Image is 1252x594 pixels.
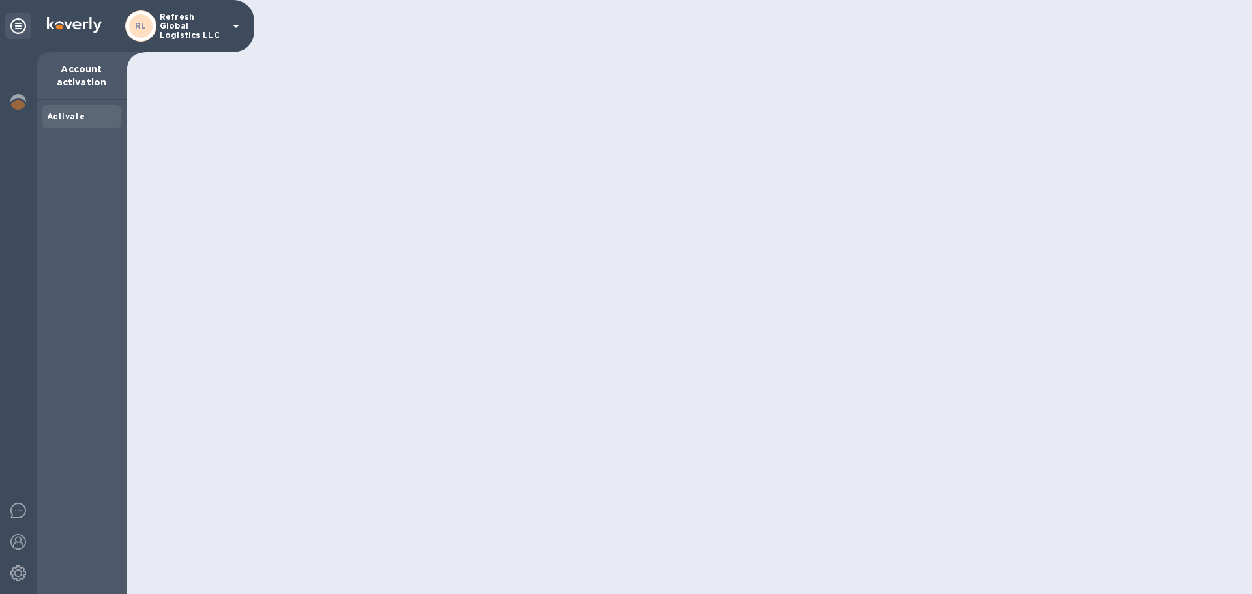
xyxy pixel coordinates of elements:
img: Logo [47,17,102,33]
p: Account activation [47,63,116,89]
p: Refresh Global Logistics LLC [160,12,225,40]
b: Activate [47,111,85,121]
b: RL [135,21,147,31]
div: Unpin categories [5,13,31,39]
